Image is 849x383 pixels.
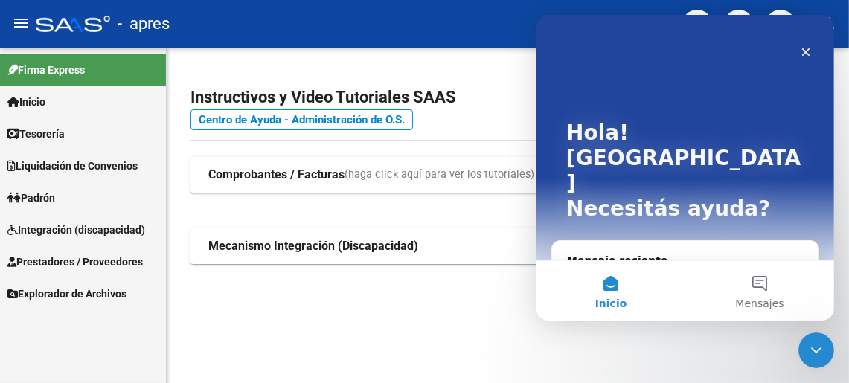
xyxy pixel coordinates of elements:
span: (haga click aquí para ver los tutoriales) [345,167,534,183]
span: - apres [118,7,170,40]
strong: Comprobantes / Facturas [208,167,345,183]
span: Liquidación de Convenios [7,158,138,174]
span: Padrón [7,190,55,206]
span: Prestadores / Proveedores [7,254,143,270]
span: Tesorería [7,126,65,142]
span: Firma Express [7,62,85,78]
h2: Instructivos y Video Tutoriales SAAS [190,83,825,112]
mat-expansion-panel-header: Mecanismo Integración (Discapacidad) [190,228,825,264]
iframe: Intercom live chat [536,15,834,321]
span: Explorador de Archivos [7,286,126,302]
span: Inicio [7,94,45,110]
a: Centro de Ayuda - Administración de O.S. [190,109,413,130]
mat-icon: menu [12,14,30,32]
mat-expansion-panel-header: Comprobantes / Facturas(haga click aquí para ver los tutoriales) [190,157,825,193]
iframe: Intercom live chat [798,332,834,368]
strong: Mecanismo Integración (Discapacidad) [208,238,418,254]
span: Integración (discapacidad) [7,222,145,238]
